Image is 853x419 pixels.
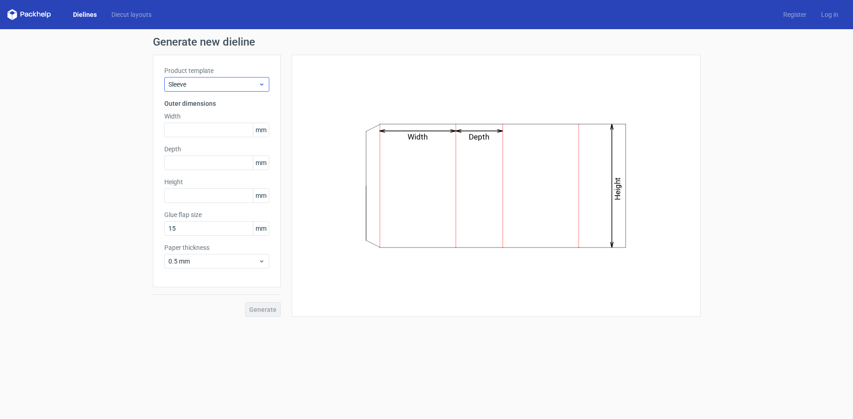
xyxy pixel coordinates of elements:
text: Height [613,177,622,200]
text: Depth [469,132,489,141]
span: mm [253,222,269,235]
label: Width [164,112,269,121]
h1: Generate new dieline [153,36,701,47]
label: Height [164,177,269,186]
label: Glue flap size [164,210,269,219]
a: Diecut layouts [104,10,159,19]
a: Register [776,10,814,19]
a: Dielines [66,10,104,19]
a: Log in [814,10,846,19]
label: Depth [164,145,269,154]
h3: Outer dimensions [164,99,269,108]
span: Sleeve [168,80,258,89]
label: Paper thickness [164,243,269,252]
label: Product template [164,66,269,75]
span: mm [253,123,269,137]
span: mm [253,156,269,170]
span: mm [253,189,269,202]
text: Width [408,132,428,141]
span: 0.5 mm [168,257,258,266]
